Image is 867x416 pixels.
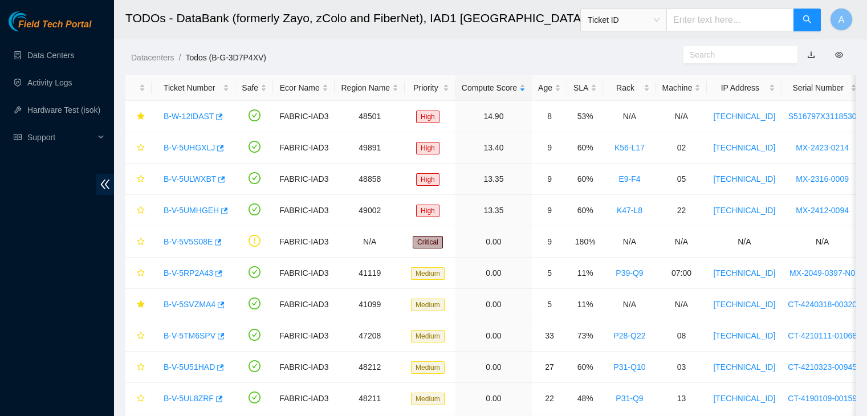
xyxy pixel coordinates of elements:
td: 22 [656,195,707,226]
td: 48501 [335,101,405,132]
button: star [132,264,145,282]
span: Medium [411,267,445,280]
a: CT-4210323-00945 [788,362,857,372]
span: eye [835,51,843,59]
a: [TECHNICAL_ID] [713,362,775,372]
a: P31-Q10 [613,362,645,372]
td: 0.00 [455,226,532,258]
td: FABRIC-IAD3 [273,164,335,195]
a: Hardware Test (isok) [27,105,100,115]
td: 73% [567,320,603,352]
td: 49002 [335,195,405,226]
td: 41119 [335,258,405,289]
td: 5 [532,258,567,289]
span: check-circle [249,203,260,215]
td: 48858 [335,164,405,195]
span: star [137,112,145,121]
td: 08 [656,320,707,352]
a: B-V-5V5S08E [164,237,213,246]
span: star [137,206,145,215]
a: B-V-5ULWXBT [164,174,216,183]
td: N/A [603,226,656,258]
a: download [807,50,815,59]
a: CT-4190109-00159 [788,394,857,403]
span: check-circle [249,266,260,278]
span: check-circle [249,141,260,153]
a: Datacenters [131,53,174,62]
td: 11% [567,258,603,289]
a: B-V-5UHGXLJ [164,143,215,152]
td: 9 [532,164,567,195]
a: B-V-5TM6SPV [164,331,215,340]
td: 9 [532,132,567,164]
button: star [132,295,145,313]
input: Enter text here... [666,9,794,31]
a: MX-2049-0397-N0 [789,268,855,278]
td: 49891 [335,132,405,164]
button: star [132,138,145,157]
td: 27 [532,352,567,383]
td: 48211 [335,383,405,414]
td: N/A [707,226,781,258]
button: A [830,8,853,31]
td: 14.90 [455,101,532,132]
span: Critical [413,236,443,248]
button: star [132,107,145,125]
a: MX-2423-0214 [796,143,849,152]
td: FABRIC-IAD3 [273,352,335,383]
span: Support [27,126,95,149]
span: star [137,332,145,341]
span: Field Tech Portal [18,19,91,30]
span: High [416,173,439,186]
span: High [416,111,439,123]
span: double-left [96,174,114,195]
td: 13.35 [455,195,532,226]
span: check-circle [249,172,260,184]
button: star [132,233,145,251]
td: FABRIC-IAD3 [273,226,335,258]
span: High [416,142,439,154]
a: P28-Q22 [613,331,645,340]
span: exclamation-circle [249,235,260,247]
a: Todos (B-G-3D7P4XV) [185,53,266,62]
td: 48% [567,383,603,414]
td: 48212 [335,352,405,383]
span: check-circle [249,297,260,309]
span: check-circle [249,360,260,372]
td: 9 [532,195,567,226]
button: star [132,201,145,219]
td: 180% [567,226,603,258]
span: check-circle [249,329,260,341]
a: B-V-5RP2A43 [164,268,213,278]
span: check-circle [249,391,260,403]
span: Ticket ID [588,11,660,28]
button: star [132,389,145,407]
span: High [416,205,439,217]
a: K47-L8 [617,206,642,215]
td: FABRIC-IAD3 [273,320,335,352]
span: star [137,144,145,153]
a: MX-2316-0009 [796,174,849,183]
span: / [178,53,181,62]
td: 11% [567,289,603,320]
td: N/A [656,101,707,132]
input: Search [690,48,782,61]
td: 13 [656,383,707,414]
td: N/A [656,226,707,258]
button: star [132,327,145,345]
td: 0.00 [455,258,532,289]
a: Activity Logs [27,78,72,87]
a: Akamai TechnologiesField Tech Portal [9,21,91,35]
td: FABRIC-IAD3 [273,101,335,132]
td: 60% [567,352,603,383]
td: FABRIC-IAD3 [273,258,335,289]
a: P39-Q9 [616,268,643,278]
td: N/A [603,101,656,132]
a: B-V-5SVZMA4 [164,300,215,309]
td: FABRIC-IAD3 [273,132,335,164]
td: N/A [335,226,405,258]
img: Akamai Technologies [9,11,58,31]
a: CT-4240318-00320 [788,300,857,309]
a: B-V-5U51HAD [164,362,215,372]
td: 22 [532,383,567,414]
